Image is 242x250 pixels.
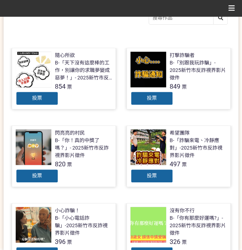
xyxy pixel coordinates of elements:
[55,137,112,159] div: B-「你！真的中獎了嗎？」- 2025新竹市反詐視界影片徵件
[67,162,72,167] span: 票
[12,125,116,187] a: 閃亮亮的村民B-「你！真的中獎了嗎？」- 2025新竹市反詐視界影片徵件820票投票
[170,59,227,82] div: B-「別跟我玩詐騙」- 2025新竹市反詐視界影片徵件
[170,214,227,237] div: B-「你有那麼好運嗎?」- 2025新竹市反詐視界影片徵件
[32,95,42,101] span: 投票
[147,95,157,101] span: 投票
[67,239,72,245] span: 票
[147,173,157,178] span: 投票
[55,52,75,59] div: 隨心所欲
[67,84,72,90] span: 票
[182,162,187,167] span: 票
[55,83,66,90] span: 854
[55,129,85,137] div: 閃亮亮的村民
[182,84,187,90] span: 票
[170,160,180,168] span: 497
[170,207,195,214] div: 沒有你不行
[170,83,180,90] span: 849
[127,48,231,109] a: 打擊詐騙者B-「別跟我玩詐騙」- 2025新竹市反詐視界影片徵件849票投票
[12,48,116,109] a: 隨心所欲B-「天下沒有這麼棒的工作，別讓你的求職夢變成惡夢！」- 2025新竹市反詐視界影片徵件854票投票
[170,52,195,59] div: 打擊詐騙者
[170,137,227,159] div: B-「詐騙來電、冷靜應對」-2025新竹市反詐視界影片徵件
[55,207,80,214] div: 小心詐騙！
[55,160,66,168] span: 820
[149,12,227,24] input: 搜尋作品
[55,214,112,237] div: B-「小心電話詐騙」-2025新竹市反詐視界影片徵件
[32,173,42,178] span: 投票
[170,238,180,245] span: 326
[127,125,231,187] a: 希望團隊B-「詐騙來電、冷靜應對」-2025新竹市反詐視界影片徵件497票投票
[182,239,187,245] span: 票
[55,238,66,245] span: 396
[170,129,190,137] div: 希望團隊
[55,59,112,82] div: B-「天下沒有這麼棒的工作，別讓你的求職夢變成惡夢！」- 2025新竹市反詐視界影片徵件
